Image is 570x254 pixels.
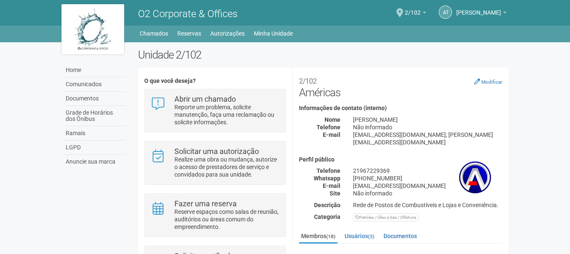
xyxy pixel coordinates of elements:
a: Minha Unidade [254,28,293,39]
a: Documentos [64,92,125,106]
img: business.png [454,157,496,198]
p: Reserve espaços como salas de reunião, auditórios ou áreas comum do empreendimento. [174,208,279,231]
div: Não informado [347,123,509,131]
small: Modificar [481,79,502,85]
h2: Américas [299,74,502,99]
h2: Unidade 2/102 [138,49,509,61]
div: [EMAIL_ADDRESS][DOMAIN_NAME] [347,182,509,190]
div: 21967229369 [347,167,509,174]
strong: Descrição [314,202,340,208]
a: Comunicados [64,77,125,92]
h4: Informações de contato (interno) [299,105,502,111]
a: Reservas [177,28,201,39]
strong: Site [330,190,340,197]
a: Fazer uma reserva Reserve espaços como salas de reunião, auditórios ou áreas comum do empreendime... [151,200,279,231]
a: Grade de Horários dos Ônibus [64,106,125,126]
a: Home [64,63,125,77]
strong: Fazer uma reserva [174,199,237,208]
strong: Telefone [317,124,340,131]
div: [PHONE_NUMBER] [347,174,509,182]
span: Alessandra Teixeira [456,1,501,16]
div: Não informado [347,190,509,197]
strong: Abrir um chamado [174,95,236,103]
h4: Perfil público [299,157,502,163]
div: [PERSON_NAME] [347,116,509,123]
h4: O que você deseja? [144,78,286,84]
small: (3) [368,233,374,239]
img: logo.jpg [61,4,124,54]
a: AT [439,5,452,19]
small: 2/102 [299,77,317,85]
a: Solicitar uma autorização Realize uma obra ou mudança, autorize o acesso de prestadores de serviç... [151,148,279,178]
a: LGPD [64,141,125,155]
strong: Whatsapp [314,175,340,182]
a: Anuncie sua marca [64,155,125,169]
strong: E-mail [323,131,340,138]
a: Chamados [140,28,168,39]
a: Documentos [381,230,419,242]
div: Petróleo / Óleo e Gás / Offshore [353,213,419,221]
span: O2 Corporate & Offices [138,8,238,20]
a: 2/102 [405,10,426,17]
div: [EMAIL_ADDRESS][DOMAIN_NAME]; [PERSON_NAME][EMAIL_ADDRESS][DOMAIN_NAME] [347,131,509,146]
p: Reporte um problema, solicite manutenção, faça uma reclamação ou solicite informações. [174,103,279,126]
strong: Telefone [317,167,340,174]
div: Rede de Postos de Combustíveis e Lojas e Conveniência. [347,201,509,209]
strong: Solicitar uma autorização [174,147,259,156]
a: Modificar [474,78,502,85]
strong: Categoria [314,213,340,220]
a: Abrir um chamado Reporte um problema, solicite manutenção, faça uma reclamação ou solicite inform... [151,95,279,126]
small: (18) [326,233,335,239]
a: Ramais [64,126,125,141]
strong: E-mail [323,182,340,189]
a: Autorizações [210,28,245,39]
a: Membros(18) [299,230,337,244]
strong: Nome [325,116,340,123]
span: 2/102 [405,1,421,16]
a: Usuários(3) [343,230,376,242]
a: [PERSON_NAME] [456,10,506,17]
p: Realize uma obra ou mudança, autorize o acesso de prestadores de serviço e convidados para sua un... [174,156,279,178]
